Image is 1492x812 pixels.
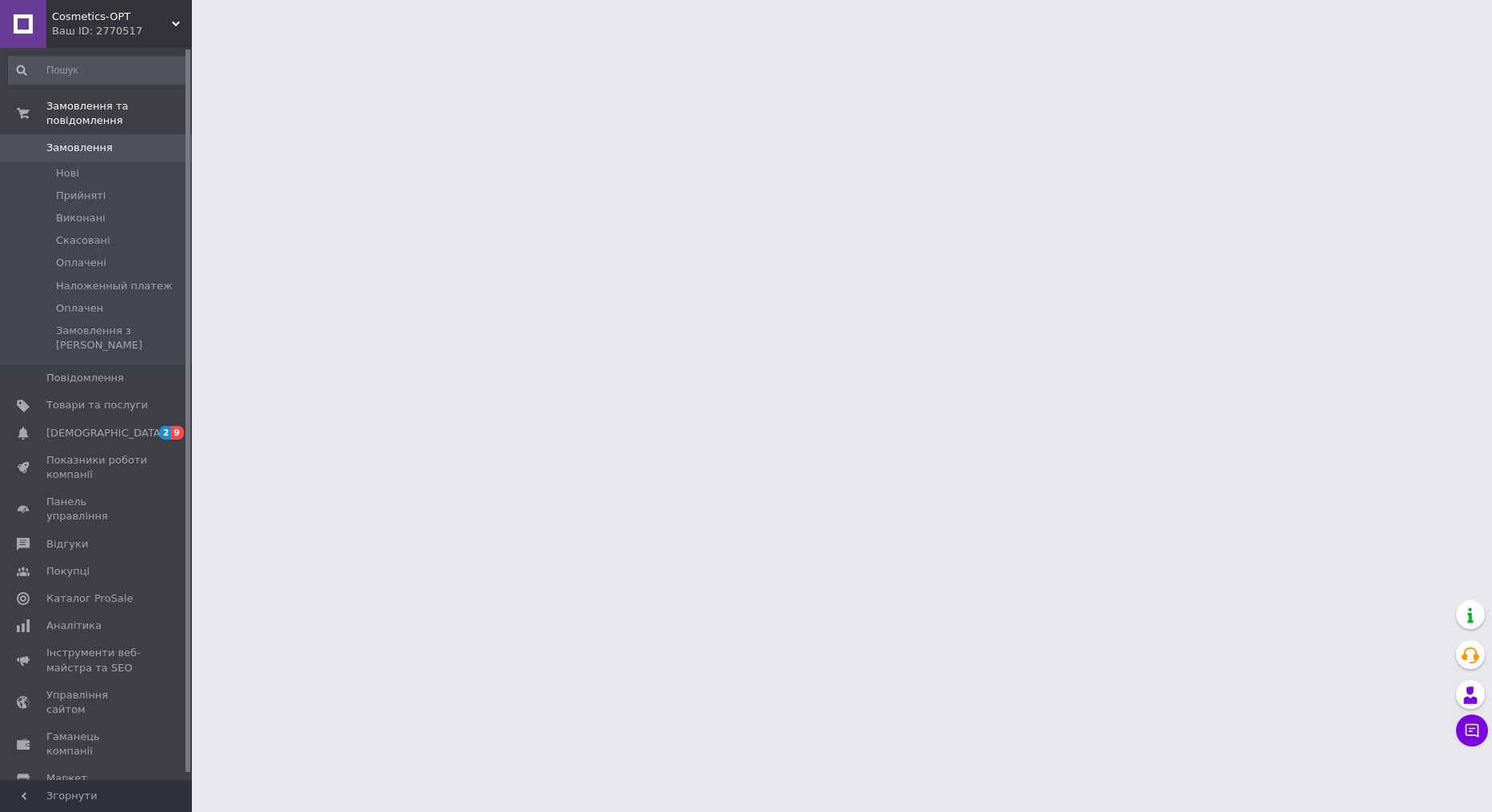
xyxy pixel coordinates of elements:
[8,56,189,85] input: Пошук
[56,166,79,181] span: Нові
[46,771,87,786] span: Маркет
[56,211,106,225] span: Виконані
[46,619,102,633] span: Аналітика
[52,24,192,38] div: Ваш ID: 2770517
[46,730,148,758] span: Гаманець компанії
[46,453,148,482] span: Показники роботи компанії
[46,564,90,579] span: Покупці
[46,371,124,385] span: Повідомлення
[56,233,110,248] span: Скасовані
[46,591,133,606] span: Каталог ProSale
[46,688,148,717] span: Управління сайтом
[46,398,148,412] span: Товари та послуги
[52,10,172,24] span: Cosmetics-OPT
[46,495,148,523] span: Панель управління
[46,646,148,675] span: Інструменти веб-майстра та SEO
[1456,714,1488,746] button: Чат з покупцем
[56,256,106,270] span: Оплачені
[46,537,88,551] span: Відгуки
[171,426,184,440] span: 9
[46,426,165,440] span: [DEMOGRAPHIC_DATA]
[56,189,106,203] span: Прийняті
[46,99,192,128] span: Замовлення та повідомлення
[56,324,187,352] span: Замовлення з [PERSON_NAME]
[159,426,172,440] span: 2
[46,141,113,155] span: Замовлення
[56,301,103,316] span: Оплачен
[56,279,173,293] span: Наложенный платеж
